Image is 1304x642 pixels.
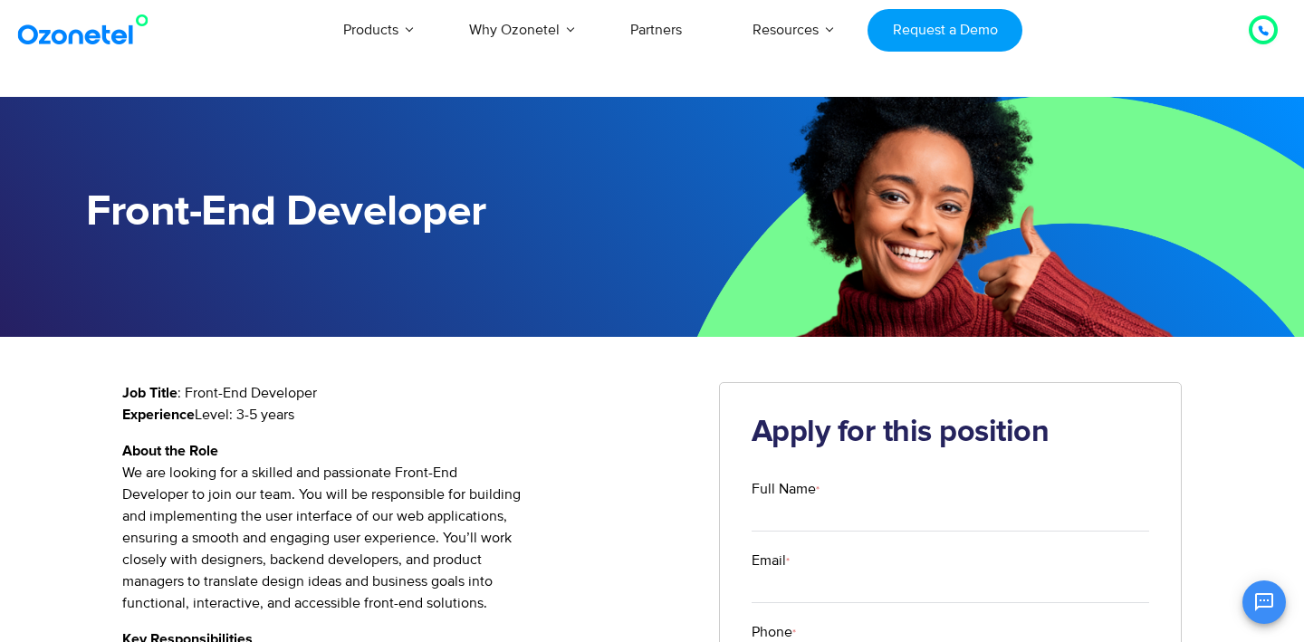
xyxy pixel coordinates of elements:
[122,386,177,400] strong: Job Title
[122,440,692,614] p: We are looking for a skilled and passionate Front-End Developer to join our team. You will be res...
[752,478,1150,500] label: Full Name
[86,187,652,237] h1: Front-End Developer
[1242,580,1286,624] button: Open chat
[122,407,195,422] strong: Experience
[752,415,1150,451] h2: Apply for this position
[868,9,1022,52] a: Request a Demo
[752,550,1150,571] label: Email
[122,444,218,458] strong: About the Role
[122,382,692,426] p: : Front-End Developer Level: 3-5 years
